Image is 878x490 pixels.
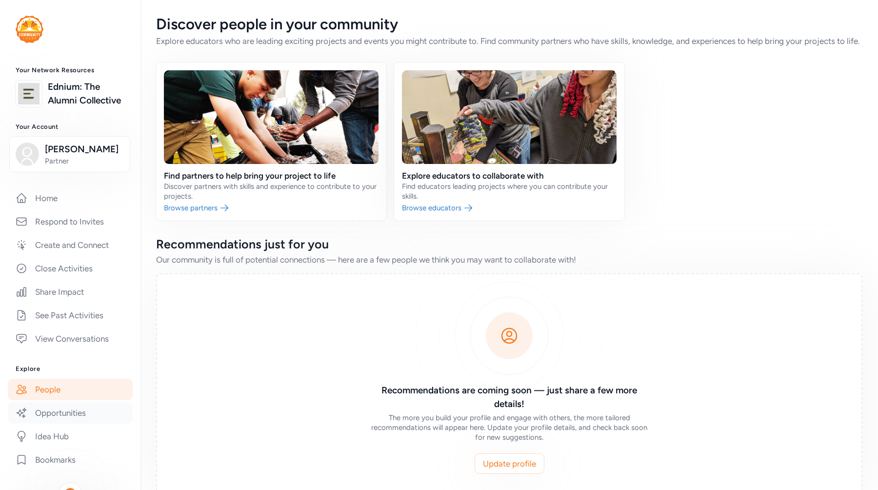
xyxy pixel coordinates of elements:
[8,305,133,326] a: See Past Activities
[8,402,133,424] a: Opportunities
[9,136,130,172] button: [PERSON_NAME]Partner
[16,66,125,74] h3: Your Network Resources
[156,35,862,47] div: Explore educators who are leading exciting projects and events you might contribute to. Find comm...
[18,83,40,104] img: logo
[8,281,133,303] a: Share Impact
[8,328,133,349] a: View Conversations
[45,143,124,156] span: [PERSON_NAME]
[8,449,133,470] a: Bookmarks
[8,379,133,400] a: People
[16,16,43,43] img: logo
[369,413,650,442] div: The more you build your profile and engage with others, the more tailored recommendations will ap...
[156,236,862,252] div: Recommendations just for you
[483,458,536,470] span: Update profile
[8,211,133,232] a: Respond to Invites
[8,187,133,209] a: Home
[16,123,125,131] h3: Your Account
[48,80,125,107] a: Ednium: The Alumni Collective
[369,384,650,411] h3: Recommendations are coming soon — just share a few more details!
[156,16,862,33] div: Discover people in your community
[156,254,862,265] div: Our community is full of potential connections — here are a few people we think you may want to c...
[8,426,133,447] a: Idea Hub
[8,258,133,279] a: Close Activities
[16,365,125,373] h3: Explore
[8,234,133,256] a: Create and Connect
[45,156,124,166] span: Partner
[475,454,544,473] a: Update profile
[475,453,544,474] button: Update profile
